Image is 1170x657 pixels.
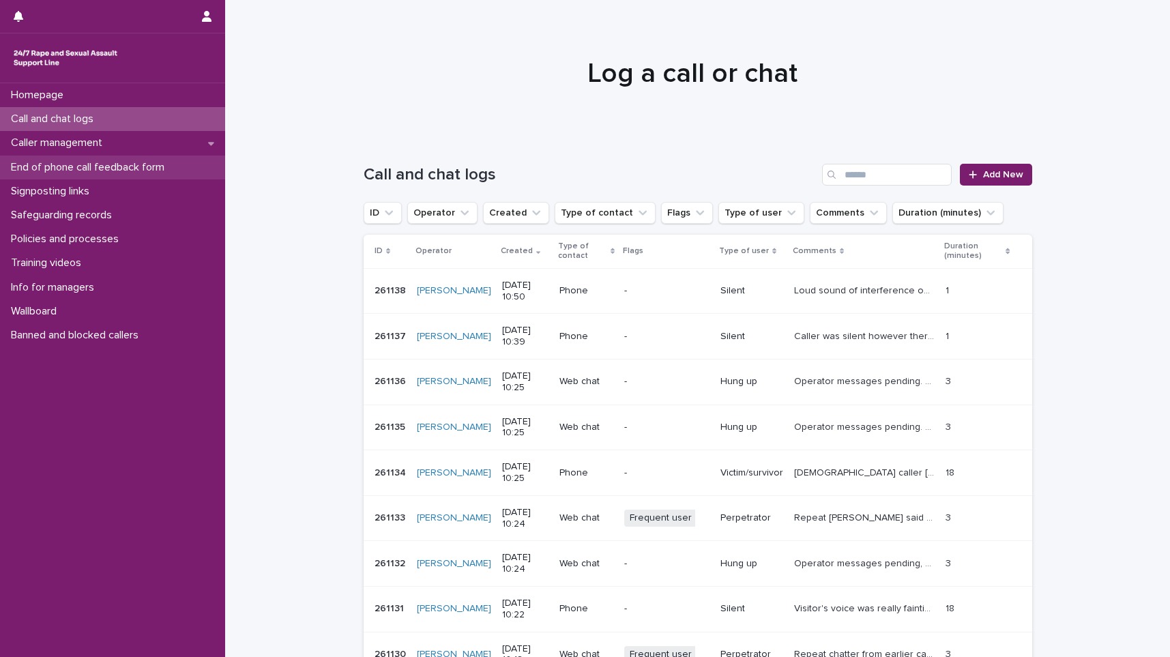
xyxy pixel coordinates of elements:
tr: 261134261134 [PERSON_NAME] [DATE] 10:25Phone-Victim/survivor[DEMOGRAPHIC_DATA] caller [PERSON_NAM... [364,450,1032,496]
p: 18 [946,600,957,615]
a: [PERSON_NAME] [417,376,491,388]
p: 18 [946,465,957,479]
tr: 261135261135 [PERSON_NAME] [DATE] 10:25Web chat-Hung upOperator messages pending. Chat endedOpera... [364,405,1032,450]
button: ID [364,202,402,224]
p: 3 [946,510,954,524]
p: 261138 [375,282,409,297]
p: Duration (minutes) [944,239,1002,264]
p: Type of contact [558,239,606,264]
button: Duration (minutes) [892,202,1004,224]
p: - [624,558,710,570]
img: rhQMoQhaT3yELyF149Cw [11,44,120,72]
button: Comments [810,202,887,224]
p: - [624,376,710,388]
p: Homepage [5,89,74,102]
p: [DATE] 10:25 [502,370,549,394]
p: Operator messages pending, chat ended [794,555,937,570]
p: - [624,285,710,297]
p: Perpetrator [720,512,783,524]
tr: 261137261137 [PERSON_NAME] [DATE] 10:39Phone-SilentCaller was silent however there was a lot of s... [364,314,1032,360]
tr: 261133261133 [PERSON_NAME] [DATE] 10:24Web chatFrequent userPerpetratorRepeat [PERSON_NAME] said ... [364,495,1032,541]
p: Visitor's voice was really fainting like a background noise, and they were not responding when op... [794,600,937,615]
p: 261136 [375,373,409,388]
h1: Log a call or chat [358,57,1027,90]
p: Victim/survivor [720,467,783,479]
p: [DATE] 10:24 [502,552,549,575]
p: Phone [559,467,613,479]
p: Hung up [720,376,783,388]
p: Info for managers [5,281,105,294]
h1: Call and chat logs [364,165,817,185]
p: [DATE] 10:39 [502,325,549,348]
tr: 261131261131 [PERSON_NAME] [DATE] 10:22Phone-SilentVisitor's voice was really fainting like a bac... [364,586,1032,632]
input: Search [822,164,952,186]
p: Silent [720,331,783,342]
p: Web chat [559,558,613,570]
p: [DATE] 10:50 [502,280,549,303]
p: Banned and blocked callers [5,329,149,342]
p: Policies and processes [5,233,130,246]
p: - [624,603,710,615]
a: [PERSON_NAME] [417,512,491,524]
p: 3 [946,555,954,570]
p: Phone [559,603,613,615]
p: 1 [946,328,952,342]
p: 261132 [375,555,408,570]
p: 261131 [375,600,407,615]
p: Phone [559,331,613,342]
button: Type of user [718,202,804,224]
a: [PERSON_NAME] [417,558,491,570]
p: Operator messages pending. Chat ended [794,373,937,388]
p: Male caller Simon disclosed csa aged 4 and currently accessing EMDR support. Explored thoughts an... [794,465,937,479]
p: Web chat [559,376,613,388]
a: [PERSON_NAME] [417,467,491,479]
p: [DATE] 10:25 [502,416,549,439]
p: Silent [720,603,783,615]
p: - [624,422,710,433]
p: Caller management [5,136,113,149]
p: [DATE] 10:24 [502,507,549,530]
p: Comments [793,244,836,259]
p: Phone [559,285,613,297]
p: 261135 [375,419,408,433]
a: [PERSON_NAME] [417,603,491,615]
p: End of phone call feedback form [5,161,175,174]
button: Operator [407,202,478,224]
p: 1 [946,282,952,297]
p: Caller was silent however there was a lot of static on the line as if the phone was being placed ... [794,328,937,342]
a: [PERSON_NAME] [417,331,491,342]
p: Hung up [720,422,783,433]
p: - [624,331,710,342]
a: [PERSON_NAME] [417,285,491,297]
p: [DATE] 10:22 [502,598,549,621]
p: 3 [946,419,954,433]
p: Operator [415,244,452,259]
p: Wallboard [5,305,68,318]
p: 3 [946,373,954,388]
p: Web chat [559,512,613,524]
tr: 261132261132 [PERSON_NAME] [DATE] 10:24Web chat-Hung upOperator messages pending, chat endedOpera... [364,541,1032,587]
p: Hung up [720,558,783,570]
span: Add New [983,170,1023,179]
p: Training videos [5,257,92,269]
p: Operator messages pending. Chat ended [794,419,937,433]
p: Call and chat logs [5,113,104,126]
p: Type of user [719,244,769,259]
p: Loud sound of interference on the line, no one spoke [794,282,937,297]
tr: 261136261136 [PERSON_NAME] [DATE] 10:25Web chat-Hung upOperator messages pending. Chat endedOpera... [364,359,1032,405]
button: Created [483,202,549,224]
p: Signposting links [5,185,100,198]
p: Web chat [559,422,613,433]
span: Frequent user [624,510,697,527]
p: - [624,467,710,479]
p: Repeat chatter said "Sorry about i we didn’t have se We didn’t had sex i was jokeing". I again ga... [794,510,937,524]
tr: 261138261138 [PERSON_NAME] [DATE] 10:50Phone-SilentLoud sound of interference on the line, no one... [364,268,1032,314]
p: Created [501,244,533,259]
p: 261134 [375,465,409,479]
button: Type of contact [555,202,656,224]
a: Add New [960,164,1032,186]
p: 261133 [375,510,408,524]
a: [PERSON_NAME] [417,422,491,433]
p: Safeguarding records [5,209,123,222]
